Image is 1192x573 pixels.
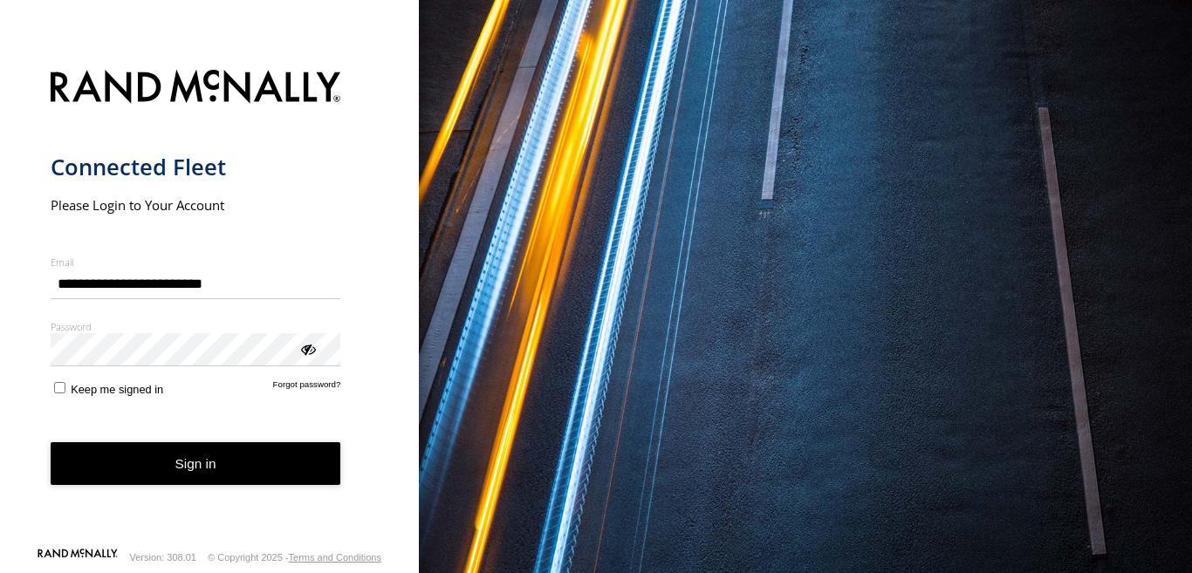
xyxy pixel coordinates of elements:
label: Email [51,256,341,269]
label: Password [51,320,341,333]
h1: Connected Fleet [51,153,341,181]
a: Terms and Conditions [289,552,381,563]
input: Keep me signed in [54,382,65,393]
img: Rand McNally [51,66,341,111]
h2: Please Login to Your Account [51,196,341,214]
button: Sign in [51,442,341,485]
a: Forgot password? [273,379,341,396]
div: Version: 308.01 [130,552,196,563]
div: © Copyright 2025 - [208,552,381,563]
a: Visit our Website [38,549,118,566]
div: ViewPassword [298,339,316,357]
form: main [51,59,369,547]
span: Keep me signed in [71,383,163,396]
